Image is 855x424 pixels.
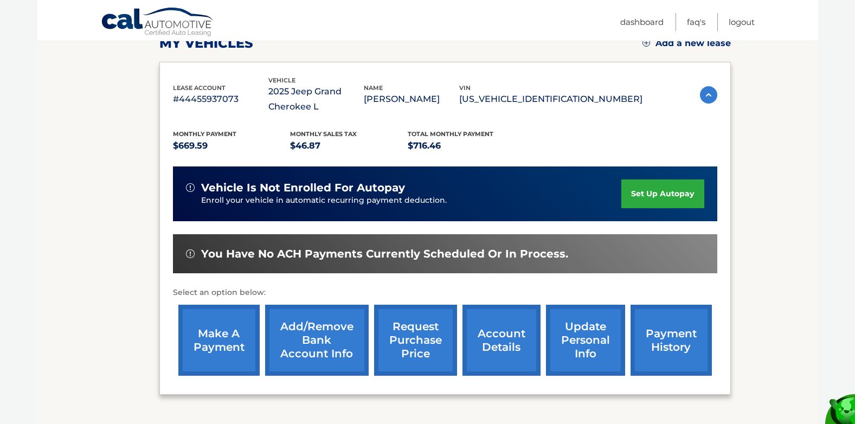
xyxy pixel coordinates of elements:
a: Cal Automotive [101,7,215,38]
img: accordion-active.svg [700,86,717,104]
a: update personal info [546,305,625,376]
a: request purchase price [374,305,457,376]
span: You have no ACH payments currently scheduled or in process. [201,247,568,261]
img: alert-white.svg [186,249,195,258]
a: Dashboard [620,13,664,31]
p: $46.87 [290,138,408,153]
p: Select an option below: [173,286,717,299]
h2: my vehicles [159,35,253,52]
span: Total Monthly Payment [408,130,493,138]
a: Logout [729,13,755,31]
p: #44455937073 [173,92,268,107]
a: Add a new lease [642,38,731,49]
img: alert-white.svg [186,183,195,192]
p: $669.59 [173,138,291,153]
span: vehicle [268,76,295,84]
p: [PERSON_NAME] [364,92,459,107]
span: vin [459,84,471,92]
a: FAQ's [687,13,705,31]
span: Monthly sales Tax [290,130,357,138]
a: make a payment [178,305,260,376]
a: set up autopay [621,179,704,208]
span: lease account [173,84,226,92]
span: vehicle is not enrolled for autopay [201,181,405,195]
p: $716.46 [408,138,525,153]
p: Enroll your vehicle in automatic recurring payment deduction. [201,195,622,207]
a: payment history [631,305,712,376]
a: account details [462,305,541,376]
span: Monthly Payment [173,130,236,138]
p: [US_VEHICLE_IDENTIFICATION_NUMBER] [459,92,642,107]
img: add.svg [642,39,650,47]
a: Add/Remove bank account info [265,305,369,376]
span: name [364,84,383,92]
p: 2025 Jeep Grand Cherokee L [268,84,364,114]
